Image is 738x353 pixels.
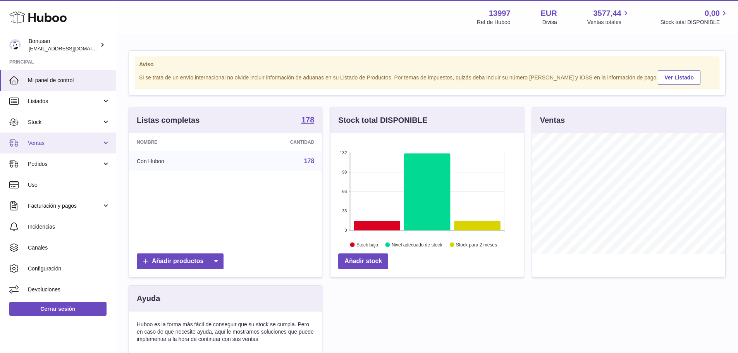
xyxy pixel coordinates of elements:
span: Devoluciones [28,286,110,293]
span: Facturación y pagos [28,202,102,210]
span: Pedidos [28,160,102,168]
a: 0,00 Stock total DISPONIBLE [661,8,729,26]
div: Si se trata de un envío internacional no olvide incluir información de aduanas en su Listado de P... [139,69,715,85]
span: Stock [28,119,102,126]
strong: 13997 [489,8,511,19]
strong: 178 [301,116,314,124]
span: Configuración [28,265,110,272]
span: Listados [28,98,102,105]
div: Bonusan [29,38,98,52]
text: 0 [345,228,347,232]
text: Nivel adecuado de stock [392,242,443,248]
text: 33 [342,208,347,213]
a: 178 [301,116,314,125]
span: Incidencias [28,223,110,231]
span: Stock total DISPONIBLE [661,19,729,26]
span: 3577,44 [593,8,621,19]
p: Huboo es la forma más fácil de conseguir que su stock se cumpla. Pero en caso de que necesite ayu... [137,321,314,343]
text: 66 [342,189,347,194]
strong: Aviso [139,61,715,68]
h3: Stock total DISPONIBLE [338,115,427,126]
text: 99 [342,170,347,174]
span: Canales [28,244,110,251]
a: Cerrar sesión [9,302,107,316]
th: Cantidad [229,133,322,151]
th: Nombre [129,133,229,151]
text: Stock bajo [356,242,378,248]
a: Añadir productos [137,253,224,269]
a: Añadir stock [338,253,388,269]
span: Ventas totales [587,19,630,26]
td: Con Huboo [129,151,229,171]
a: 3577,44 Ventas totales [587,8,630,26]
span: Mi panel de control [28,77,110,84]
a: Ver Listado [658,70,700,85]
span: Ventas [28,139,102,147]
h3: Ventas [540,115,565,126]
span: Uso [28,181,110,189]
span: [EMAIL_ADDRESS][DOMAIN_NAME] [29,45,114,52]
text: Stock para 2 meses [456,242,497,248]
a: 178 [304,158,315,164]
h3: Listas completas [137,115,200,126]
text: 132 [340,150,347,155]
img: info@bonusan.es [9,39,21,51]
div: Ref de Huboo [477,19,510,26]
h3: Ayuda [137,293,160,304]
span: 0,00 [705,8,720,19]
strong: EUR [541,8,557,19]
div: Divisa [542,19,557,26]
